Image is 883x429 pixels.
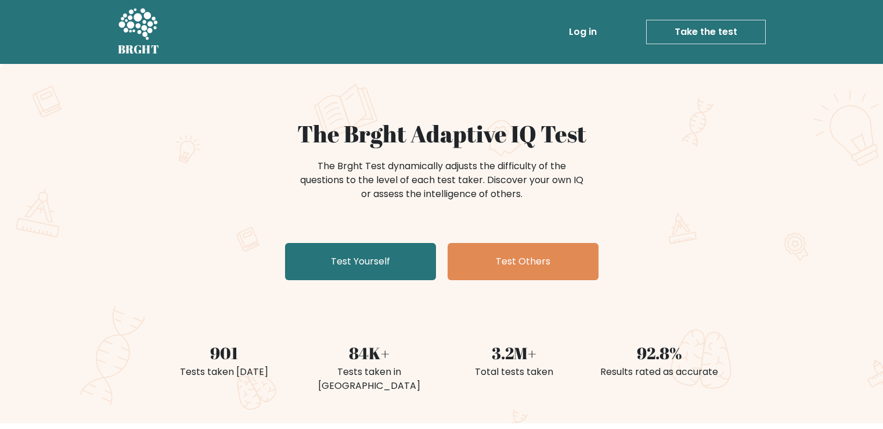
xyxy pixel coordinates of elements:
a: Log in [564,20,601,44]
h1: The Brght Adaptive IQ Test [158,120,725,148]
div: Total tests taken [449,365,580,379]
div: 3.2M+ [449,341,580,365]
div: The Brght Test dynamically adjusts the difficulty of the questions to the level of each test take... [297,159,587,201]
div: Tests taken in [GEOGRAPHIC_DATA] [304,365,435,393]
a: BRGHT [118,5,160,59]
div: Tests taken [DATE] [158,365,290,379]
a: Test Yourself [285,243,436,280]
div: Results rated as accurate [594,365,725,379]
div: 901 [158,341,290,365]
a: Take the test [646,20,766,44]
a: Test Others [448,243,599,280]
div: 84K+ [304,341,435,365]
h5: BRGHT [118,42,160,56]
div: 92.8% [594,341,725,365]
